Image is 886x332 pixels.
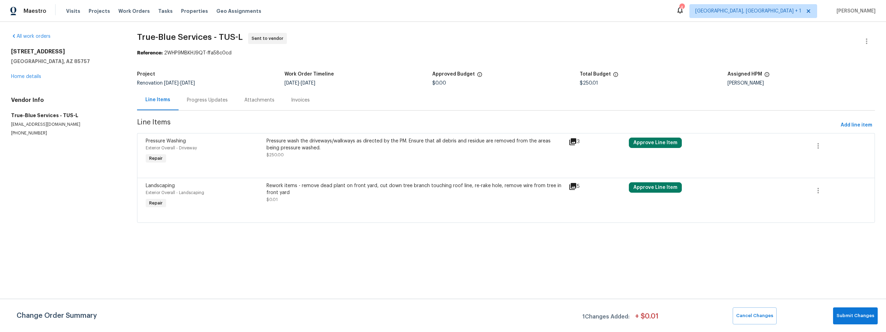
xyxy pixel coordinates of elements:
[11,97,120,104] h4: Vendor Info
[66,8,80,15] span: Visits
[266,153,284,157] span: $250.00
[146,200,165,207] span: Repair
[137,50,875,56] div: 2WHP9MBKHJ9QT-ffa58c0cd
[137,119,838,132] span: Line Items
[11,112,120,119] h5: True-Blue Services - TUS-L
[181,8,208,15] span: Properties
[180,81,195,86] span: [DATE]
[284,81,315,86] span: -
[841,121,872,130] span: Add line item
[11,130,120,136] p: [PHONE_NUMBER]
[284,72,334,77] h5: Work Order Timeline
[11,74,41,79] a: Home details
[727,81,875,86] div: [PERSON_NAME]
[187,97,228,104] div: Progress Updates
[432,81,446,86] span: $0.00
[137,51,163,55] b: Reference:
[291,97,310,104] div: Invoices
[11,34,51,39] a: All work orders
[629,182,682,193] button: Approve Line Item
[145,96,170,103] div: Line Items
[137,81,195,86] span: Renovation
[613,72,618,81] span: The total cost of line items that have been proposed by Opendoor. This sum includes line items th...
[146,155,165,162] span: Repair
[266,198,278,202] span: $0.01
[11,58,120,65] h5: [GEOGRAPHIC_DATA], AZ 85757
[146,139,186,143] span: Pressure Washing
[146,191,204,195] span: Exterior Overall - Landscaping
[834,8,876,15] span: [PERSON_NAME]
[252,35,286,42] span: Sent to vendor
[580,81,598,86] span: $250.01
[11,48,120,55] h2: [STREET_ADDRESS]
[24,8,46,15] span: Maestro
[164,81,195,86] span: -
[284,81,299,86] span: [DATE]
[629,138,682,148] button: Approve Line Item
[301,81,315,86] span: [DATE]
[146,146,197,150] span: Exterior Overall - Driveway
[695,8,801,15] span: [GEOGRAPHIC_DATA], [GEOGRAPHIC_DATA] + 1
[244,97,274,104] div: Attachments
[118,8,150,15] span: Work Orders
[679,4,684,11] div: 4
[89,8,110,15] span: Projects
[137,33,243,41] span: True-Blue Services - TUS-L
[569,182,625,191] div: 5
[580,72,611,77] h5: Total Budget
[569,138,625,146] div: 3
[764,72,770,81] span: The hpm assigned to this work order.
[158,9,173,14] span: Tasks
[838,119,875,132] button: Add line item
[146,183,175,188] span: Landscaping
[164,81,179,86] span: [DATE]
[266,182,564,196] div: Rework items - remove dead plant on front yard, cut down tree branch touching roof line, re-rake ...
[11,122,120,128] p: [EMAIL_ADDRESS][DOMAIN_NAME]
[137,72,155,77] h5: Project
[477,72,482,81] span: The total cost of line items that have been approved by both Opendoor and the Trade Partner. This...
[432,72,475,77] h5: Approved Budget
[216,8,261,15] span: Geo Assignments
[266,138,564,151] div: Pressure wash the driveways/walkways as directed by the PM. Ensure that all debris and residue ar...
[727,72,762,77] h5: Assigned HPM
